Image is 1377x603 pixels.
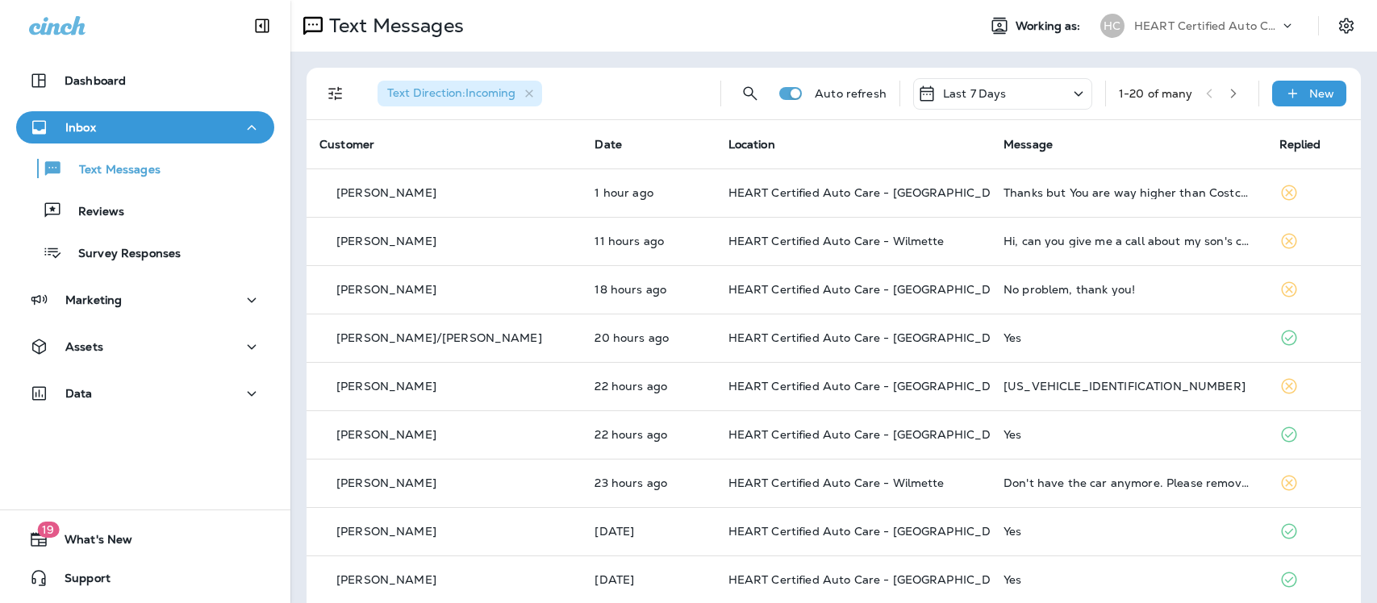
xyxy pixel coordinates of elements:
[728,137,775,152] span: Location
[336,331,542,344] p: [PERSON_NAME]/[PERSON_NAME]
[336,476,436,489] p: [PERSON_NAME]
[1004,137,1053,152] span: Message
[728,572,1018,587] span: HEART Certified Auto Care - [GEOGRAPHIC_DATA]
[943,87,1007,100] p: Last 7 Days
[1004,573,1253,586] div: Yes
[323,14,464,38] p: Text Messages
[65,74,126,87] p: Dashboard
[62,247,181,262] p: Survey Responses
[336,573,436,586] p: [PERSON_NAME]
[1004,476,1253,489] div: Don't have the car anymore. Please remove it from your system.
[595,428,702,441] p: Sep 18, 2025 11:01 AM
[336,186,436,199] p: [PERSON_NAME]
[728,524,1018,539] span: HEART Certified Auto Care - [GEOGRAPHIC_DATA]
[1004,235,1253,247] div: Hi, can you give me a call about my son's car?
[595,525,702,538] p: Sep 18, 2025 09:10 AM
[1332,11,1361,40] button: Settings
[16,193,274,227] button: Reviews
[48,533,132,552] span: What's New
[595,380,702,393] p: Sep 18, 2025 11:04 AM
[1134,19,1279,32] p: HEART Certified Auto Care
[734,77,766,110] button: Search Messages
[595,331,702,344] p: Sep 18, 2025 01:11 PM
[1279,137,1321,152] span: Replied
[728,427,1018,442] span: HEART Certified Auto Care - [GEOGRAPHIC_DATA]
[65,340,103,353] p: Assets
[1004,525,1253,538] div: Yes
[1004,283,1253,296] div: No problem, thank you!
[65,387,93,400] p: Data
[62,205,124,220] p: Reviews
[728,282,1018,297] span: HEART Certified Auto Care - [GEOGRAPHIC_DATA]
[1016,19,1084,33] span: Working as:
[1119,87,1193,100] div: 1 - 20 of many
[595,137,622,152] span: Date
[16,111,274,143] button: Inbox
[16,377,274,410] button: Data
[336,428,436,441] p: [PERSON_NAME]
[319,77,352,110] button: Filters
[595,476,702,489] p: Sep 18, 2025 10:22 AM
[336,283,436,296] p: [PERSON_NAME]
[728,476,945,490] span: HEART Certified Auto Care - Wilmette
[336,235,436,247] p: [PERSON_NAME]
[595,283,702,296] p: Sep 18, 2025 03:24 PM
[728,185,1018,200] span: HEART Certified Auto Care - [GEOGRAPHIC_DATA]
[37,522,59,538] span: 19
[16,562,274,594] button: Support
[48,572,111,591] span: Support
[16,523,274,555] button: 19What's New
[1309,87,1334,100] p: New
[1004,380,1253,393] div: YV4A22PK6G1032857
[16,64,274,97] button: Dashboard
[65,121,96,134] p: Inbox
[1004,331,1253,344] div: Yes
[1100,14,1125,38] div: HC
[16,284,274,316] button: Marketing
[728,331,1018,345] span: HEART Certified Auto Care - [GEOGRAPHIC_DATA]
[319,137,374,152] span: Customer
[595,235,702,247] p: Sep 18, 2025 10:00 PM
[378,81,542,106] div: Text Direction:Incoming
[16,331,274,363] button: Assets
[728,379,1018,393] span: HEART Certified Auto Care - [GEOGRAPHIC_DATA]
[336,525,436,538] p: [PERSON_NAME]
[336,380,436,393] p: [PERSON_NAME]
[595,186,702,199] p: Sep 19, 2025 08:02 AM
[16,235,274,269] button: Survey Responses
[387,85,515,100] span: Text Direction : Incoming
[65,293,122,306] p: Marketing
[595,573,702,586] p: Sep 18, 2025 09:08 AM
[728,234,945,248] span: HEART Certified Auto Care - Wilmette
[1004,428,1253,441] div: Yes
[240,10,285,42] button: Collapse Sidebar
[1004,186,1253,199] div: Thanks but You are way higher than Costco. Appreciate the estimate anyway.
[63,163,161,178] p: Text Messages
[16,152,274,185] button: Text Messages
[815,87,887,100] p: Auto refresh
